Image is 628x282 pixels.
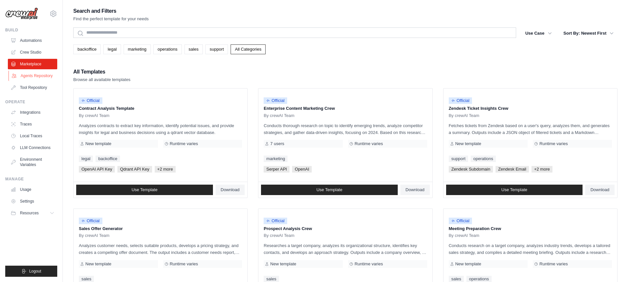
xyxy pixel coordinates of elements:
[316,187,342,192] span: Use Template
[79,97,102,104] span: Official
[270,141,284,146] span: 7 users
[8,119,57,129] a: Traces
[264,105,427,112] p: Enterprise Content Marketing Crew
[8,154,57,170] a: Environment Variables
[5,99,57,105] div: Operate
[539,261,568,267] span: Runtime varies
[449,225,612,232] p: Meeting Preparation Crew
[5,266,57,277] button: Logout
[79,225,242,232] p: Sales Offer Generator
[8,131,57,141] a: Local Traces
[539,141,568,146] span: Runtime varies
[264,166,289,173] span: Serper API
[471,156,496,162] a: operations
[117,166,152,173] span: Qdrant API Key
[532,166,552,173] span: +2 more
[449,105,612,112] p: Zendesk Ticket Insights Crew
[264,233,294,238] span: By crewAI Team
[8,47,57,58] a: Crew Studio
[455,261,481,267] span: New template
[449,113,480,118] span: By crewAI Team
[79,105,242,112] p: Contract Analysis Template
[560,27,618,39] button: Sort By: Newest First
[76,185,213,195] a: Use Template
[79,233,110,238] span: By crewAI Team
[261,185,398,195] a: Use Template
[96,156,120,162] a: backoffice
[449,233,480,238] span: By crewAI Team
[205,44,228,54] a: support
[449,166,493,173] span: Zendesk Subdomain
[155,166,176,173] span: +2 more
[521,27,556,39] button: Use Case
[8,35,57,46] a: Automations
[103,44,121,54] a: legal
[8,82,57,93] a: Tool Repository
[8,196,57,207] a: Settings
[85,261,111,267] span: New template
[79,122,242,136] p: Analyzes contracts to extract key information, identify potential issues, and provide insights fo...
[8,142,57,153] a: LLM Connections
[79,156,93,162] a: legal
[590,187,609,192] span: Download
[8,107,57,118] a: Integrations
[449,156,468,162] a: support
[449,97,472,104] span: Official
[355,141,383,146] span: Runtime varies
[264,156,288,162] a: marketing
[455,141,481,146] span: New template
[446,185,583,195] a: Use Template
[449,122,612,136] p: Fetches tickets from Zendesk based on a user's query, analyzes them, and generates a summary. Out...
[79,113,110,118] span: By crewAI Team
[73,7,149,16] h2: Search and Filters
[8,208,57,218] button: Resources
[5,176,57,182] div: Manage
[292,166,312,173] span: OpenAI
[79,166,115,173] span: OpenAI API Key
[264,225,427,232] p: Prospect Analysis Crew
[73,67,131,76] h2: All Templates
[73,76,131,83] p: Browse all available templates
[153,44,182,54] a: operations
[496,166,529,173] span: Zendesk Email
[73,44,101,54] a: backoffice
[170,141,198,146] span: Runtime varies
[79,242,242,256] p: Analyzes customer needs, selects suitable products, develops a pricing strategy, and creates a co...
[131,187,157,192] span: Use Template
[184,44,203,54] a: sales
[124,44,151,54] a: marketing
[231,44,266,54] a: All Categories
[264,97,287,104] span: Official
[20,210,39,216] span: Resources
[29,269,41,274] span: Logout
[264,218,287,224] span: Official
[221,187,240,192] span: Download
[5,27,57,33] div: Build
[9,71,58,81] a: Agents Repository
[449,218,472,224] span: Official
[8,184,57,195] a: Usage
[79,218,102,224] span: Official
[170,261,198,267] span: Runtime varies
[400,185,430,195] a: Download
[85,141,111,146] span: New template
[216,185,245,195] a: Download
[264,113,294,118] span: By crewAI Team
[8,59,57,69] a: Marketplace
[355,261,383,267] span: Runtime varies
[406,187,425,192] span: Download
[264,242,427,256] p: Researches a target company, analyzes its organizational structure, identifies key contacts, and ...
[270,261,296,267] span: New template
[5,8,38,20] img: Logo
[501,187,527,192] span: Use Template
[449,242,612,256] p: Conducts research on a target company, analyzes industry trends, develops a tailored sales strate...
[73,16,149,22] p: Find the perfect template for your needs
[264,122,427,136] p: Conducts thorough research on topic to identify emerging trends, analyze competitor strategies, a...
[585,185,615,195] a: Download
